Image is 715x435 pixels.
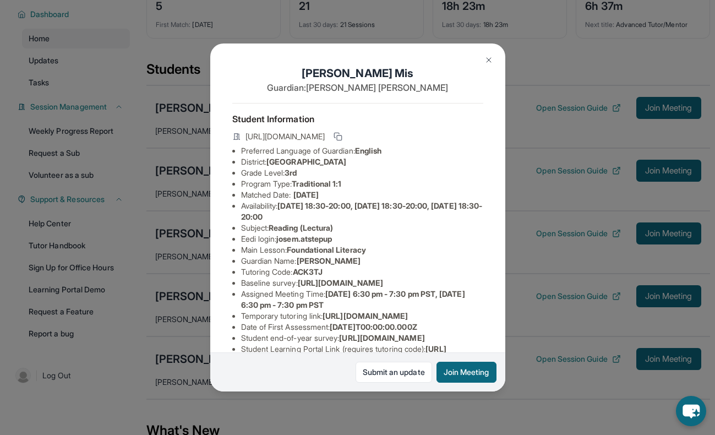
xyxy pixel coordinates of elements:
span: [DATE] 6:30 pm - 7:30 pm PST, [DATE] 6:30 pm - 7:30 pm PST [241,289,465,309]
span: Traditional 1:1 [292,179,341,188]
li: Availability: [241,200,483,222]
li: District: [241,156,483,167]
button: Join Meeting [436,362,496,383]
span: English [355,146,382,155]
span: Foundational Literacy [287,245,365,254]
button: chat-button [676,396,706,426]
li: Program Type: [241,178,483,189]
span: [DATE] 18:30-20:00, [DATE] 18:30-20:00, [DATE] 18:30-20:00 [241,201,483,221]
li: Preferred Language of Guardian: [241,145,483,156]
button: Copy link [331,130,345,143]
h1: [PERSON_NAME] Mis [232,66,483,81]
span: [DATE]T00:00:00.000Z [330,322,417,331]
span: [PERSON_NAME] [297,256,361,265]
li: Eedi login : [241,233,483,244]
span: ACK3TJ [293,267,323,276]
li: Assigned Meeting Time : [241,289,483,311]
li: Date of First Assessment : [241,322,483,333]
p: Guardian: [PERSON_NAME] [PERSON_NAME] [232,81,483,94]
span: [DATE] [293,190,319,199]
span: [URL][DOMAIN_NAME] [245,131,325,142]
li: Student Learning Portal Link (requires tutoring code) : [241,344,483,366]
span: [GEOGRAPHIC_DATA] [266,157,346,166]
li: Main Lesson : [241,244,483,255]
li: Temporary tutoring link : [241,311,483,322]
img: Close Icon [484,56,493,64]
li: Baseline survey : [241,278,483,289]
h4: Student Information [232,112,483,126]
span: 3rd [285,168,297,177]
span: josem.atstepup [276,234,332,243]
li: Grade Level: [241,167,483,178]
a: Submit an update [356,362,432,383]
li: Student end-of-year survey : [241,333,483,344]
li: Guardian Name : [241,255,483,267]
li: Tutoring Code : [241,267,483,278]
li: Subject : [241,222,483,233]
span: Reading (Lectura) [269,223,333,232]
span: [URL][DOMAIN_NAME] [298,278,383,287]
li: Matched Date: [241,189,483,200]
span: [URL][DOMAIN_NAME] [339,333,424,342]
span: [URL][DOMAIN_NAME] [323,311,408,320]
